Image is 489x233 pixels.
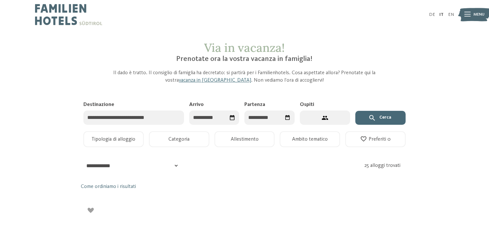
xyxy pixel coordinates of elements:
[179,78,251,83] a: vacanza in [GEOGRAPHIC_DATA]
[81,183,136,190] a: Come ordiniamo i risultati
[448,12,454,17] a: EN
[214,131,275,147] button: Allestimento
[176,55,312,63] span: Prenotate ora la vostra vacanza in famiglia!
[355,111,406,125] button: Cerca
[244,102,265,107] span: Partenza
[189,102,204,107] span: Arrivo
[282,112,293,123] div: Seleziona data
[106,69,384,84] p: Il dado è tratto. Il consiglio di famiglia ha decretato: si partirà per i Familienhotels. Cosa as...
[227,112,238,123] div: Seleziona data
[149,131,209,147] button: Categoria
[300,102,314,107] span: Ospiti
[83,131,144,147] button: Tipologia di alloggio
[364,162,408,169] div: 25 alloggi trovati
[83,102,114,107] span: Destinazione
[322,114,328,121] svg: 2 ospiti – 1 camera
[280,131,340,147] button: Ambito tematico
[473,12,484,17] span: Menu
[345,131,406,147] button: Preferiti 0
[439,12,444,17] a: IT
[300,111,350,125] button: 2 ospiti – 1 camera
[429,12,435,17] a: DE
[204,40,285,55] span: Via in vacanza!
[86,206,95,215] div: Aggiungi ai preferiti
